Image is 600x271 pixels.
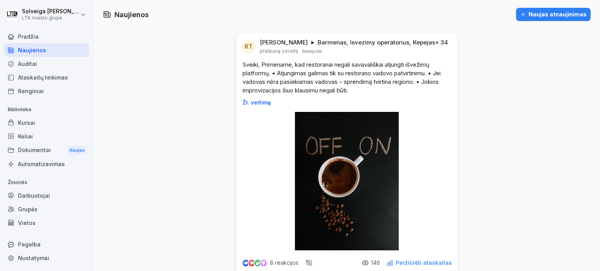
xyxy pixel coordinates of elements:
[70,147,85,153] font: Naujas
[295,112,399,250] img: dhpru6b81se0b29xliavuv5e.png
[22,15,62,21] font: LTK maisto grupė
[18,33,39,40] font: Pradžia
[22,8,46,14] font: Solveiga
[4,216,89,230] a: Vietos
[254,260,261,266] img: celebrate
[4,71,89,84] a: Ataskaitų teikimas
[114,11,149,19] font: Naujienos
[4,30,89,43] a: Pradžia
[270,259,298,266] font: 8 reakcijos
[441,39,448,46] font: 34
[18,88,44,94] font: Renginiai
[18,192,50,199] font: Darbuotojai
[18,255,49,261] font: Nustatymai
[4,129,89,143] a: Keliai
[4,116,89,129] a: Kursai
[18,60,37,67] font: Auditai
[4,43,89,57] a: Naujienos
[318,39,435,46] font: Barmenas, Isvezimy operatorius, Kepejas
[529,11,587,18] font: Naujas atnaujinimas
[8,179,27,185] font: Žmonės
[245,43,252,50] font: RT
[4,189,89,202] a: Darbuotojai
[18,241,41,248] font: Pagalba
[243,260,249,266] img: like
[18,47,46,53] font: Naujienos
[249,260,255,266] img: love
[18,206,37,213] font: Grupės
[302,49,322,53] font: Redaguota
[18,74,68,81] font: Ataskaitų teikimas
[18,147,51,153] font: Dokumentai
[8,106,31,112] font: Biblioteka
[243,61,442,94] font: Sveiki, Primename, kad restoranai negali savavališkai atjungti išvežimų platformų. • Atjungimas g...
[4,143,89,158] a: DokumentaiNaujas
[4,202,89,216] a: Grupės
[4,157,89,171] a: Automatizavimas
[18,133,33,140] font: Keliai
[396,259,452,266] font: Peržiūrėti ataskaitas
[260,48,298,54] font: praėjusią savaitę
[260,39,308,46] font: [PERSON_NAME]
[371,259,380,266] font: 146
[243,99,271,106] font: Žr. vertimą
[18,119,35,126] font: Kursai
[260,259,267,266] img: inspiring
[516,8,591,21] button: Naujas atnaujinimas
[4,57,89,71] a: Auditai
[47,8,92,14] font: [PERSON_NAME]
[4,251,89,265] a: Nustatymai
[18,161,65,167] font: Automatizavimas
[18,220,36,226] font: Vietos
[435,39,439,46] font: +
[4,84,89,98] a: Renginiai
